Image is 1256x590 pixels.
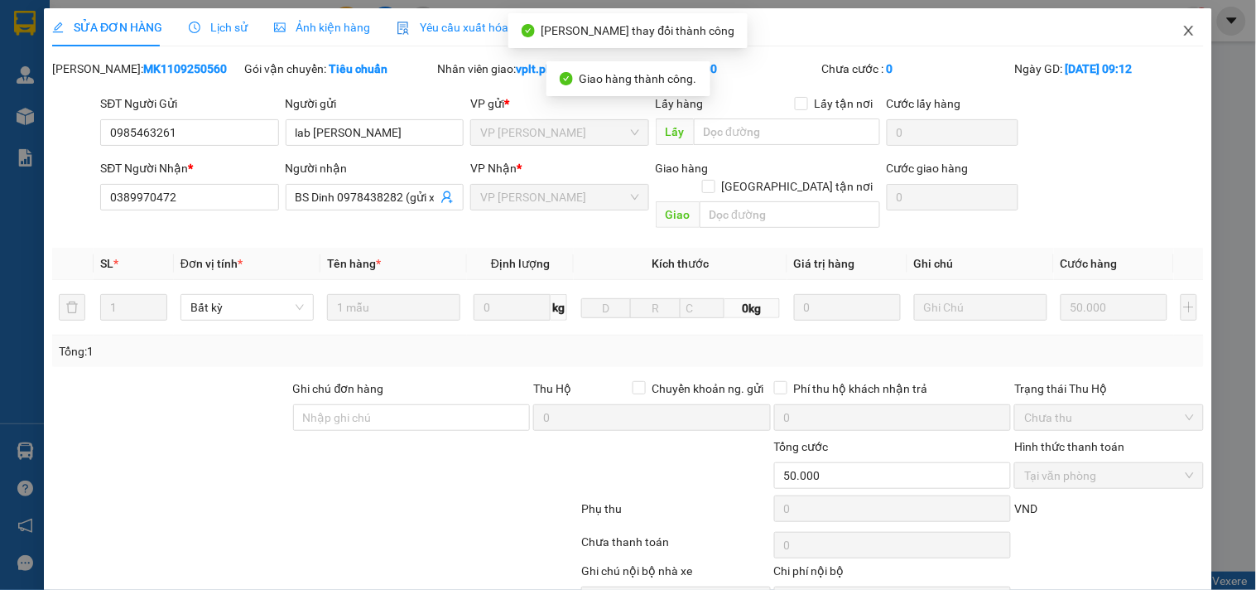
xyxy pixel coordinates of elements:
span: Giao [656,201,700,228]
span: user-add [440,191,454,204]
b: [DATE] 09:12 [1065,62,1132,75]
label: Hình thức thanh toán [1014,440,1124,453]
div: Nhân viên giao: [437,60,626,78]
b: 0 [887,62,893,75]
th: Ghi chú [907,248,1054,280]
div: Gói vận chuyển: [245,60,434,78]
span: Lịch sử [189,21,248,34]
input: Ghi chú đơn hàng [293,404,531,431]
div: Chi phí nội bộ [774,562,1012,587]
button: Close [1166,8,1212,55]
label: Cước lấy hàng [887,97,961,110]
input: Cước giao hàng [887,184,1019,210]
div: Chưa thanh toán [580,533,772,562]
span: Kích thước [652,257,709,270]
span: Thu Hộ [533,382,571,395]
input: Ghi Chú [914,294,1047,321]
span: SỬA ĐƠN HÀNG [52,21,162,34]
span: Giao hàng thành công. [580,72,697,85]
img: icon [397,22,410,35]
label: Ghi chú đơn hàng [293,382,384,395]
span: check-circle [560,72,573,85]
span: VP Loong Toòng [480,185,638,210]
span: [PERSON_NAME] thay đổi thành công [541,24,735,37]
span: Bất kỳ [190,295,304,320]
span: VP Nhận [470,162,517,175]
input: VD: Bàn, Ghế [327,294,460,321]
input: R [630,298,680,318]
span: Lấy [656,118,694,145]
span: Phí thu hộ khách nhận trả [787,380,935,398]
span: clock-circle [189,22,200,33]
input: 0 [1061,294,1167,321]
span: Tên hàng [327,257,381,270]
span: Giao hàng [656,162,709,175]
div: SĐT Người Gửi [100,94,278,113]
button: delete [59,294,85,321]
span: Chưa thu [1024,405,1193,430]
span: close [1182,24,1196,37]
input: D [581,298,631,318]
span: kg [551,294,567,321]
span: Cước hàng [1061,257,1118,270]
span: Tổng cước [774,440,829,453]
div: Ghi chú nội bộ nhà xe [581,562,770,587]
div: Tổng: 1 [59,342,486,360]
span: Yêu cầu xuất hóa đơn điện tử [397,21,571,34]
div: Phụ thu [580,500,772,529]
div: Cước rồi : [629,60,818,78]
div: VP gửi [470,94,648,113]
span: [GEOGRAPHIC_DATA] tận nơi [715,177,880,196]
input: Cước lấy hàng [887,119,1019,146]
span: check-circle [522,24,535,37]
span: picture [274,22,286,33]
span: Định lượng [491,257,550,270]
b: MK1109250560 [143,62,227,75]
input: C [680,298,724,318]
span: Tại văn phòng [1024,463,1193,488]
span: Đơn vị tính [180,257,243,270]
span: SL [100,257,113,270]
input: Dọc đường [694,118,880,145]
div: SĐT Người Nhận [100,159,278,177]
div: Chưa cước : [822,60,1011,78]
div: Người gửi [286,94,464,113]
input: 0 [794,294,901,321]
span: Lấy tận nơi [808,94,880,113]
span: VND [1014,502,1037,515]
div: [PERSON_NAME]: [52,60,241,78]
b: vplt.phucxuyen [516,62,596,75]
span: 0kg [724,298,779,318]
span: Giá trị hàng [794,257,855,270]
button: plus [1181,294,1197,321]
span: Lấy hàng [656,97,704,110]
div: Ngày GD: [1014,60,1203,78]
b: Tiêu chuẩn [330,62,388,75]
div: Người nhận [286,159,464,177]
input: Dọc đường [700,201,880,228]
span: Ảnh kiện hàng [274,21,370,34]
span: VP Minh Khai [480,120,638,145]
label: Cước giao hàng [887,162,969,175]
span: edit [52,22,64,33]
div: Trạng thái Thu Hộ [1014,380,1203,398]
span: Chuyển khoản ng. gửi [646,380,771,398]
